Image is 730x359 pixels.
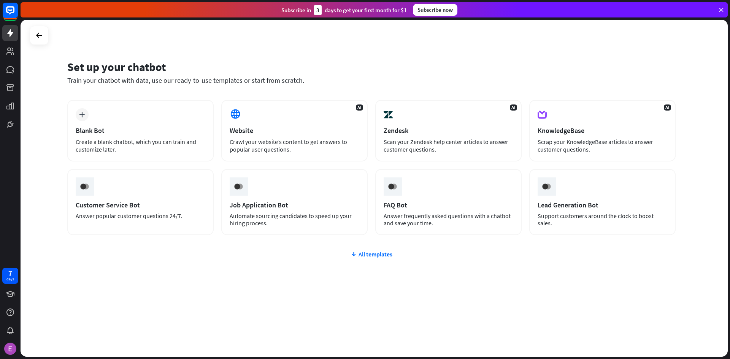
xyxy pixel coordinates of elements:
[8,270,12,277] div: 7
[314,5,322,15] div: 3
[281,5,407,15] div: Subscribe in days to get your first month for $1
[413,4,457,16] div: Subscribe now
[2,268,18,284] a: 7 days
[6,277,14,282] div: days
